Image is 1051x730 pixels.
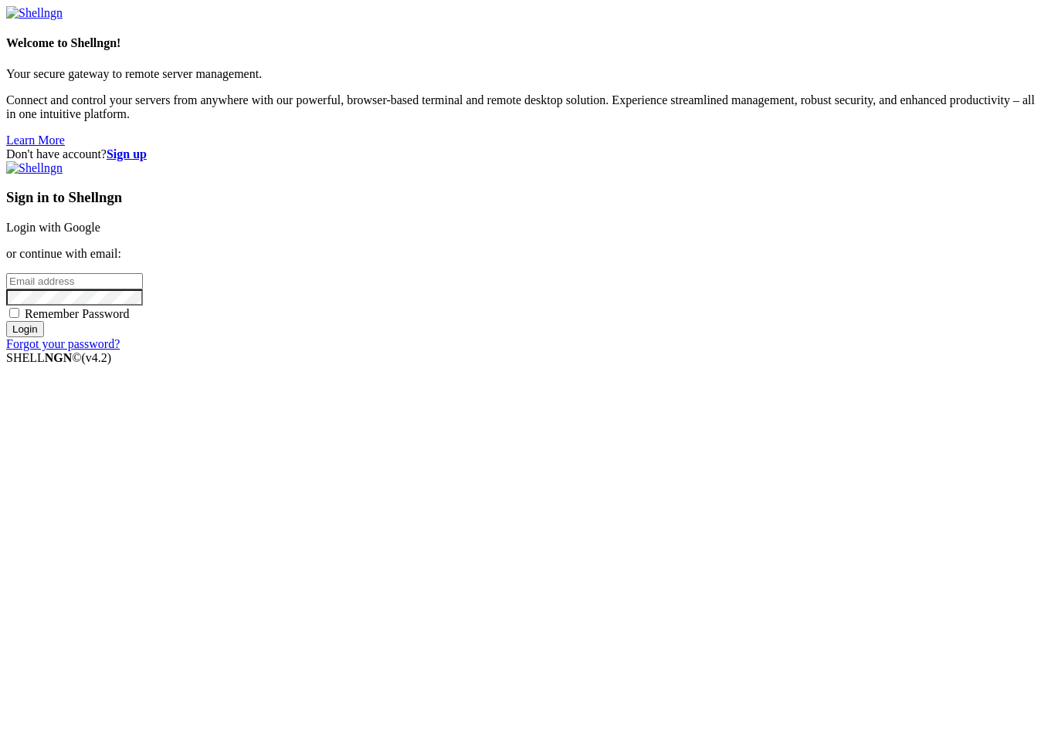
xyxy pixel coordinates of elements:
input: Login [6,321,44,337]
p: Your secure gateway to remote server management. [6,67,1045,81]
a: Sign up [107,147,147,161]
h4: Welcome to Shellngn! [6,36,1045,50]
span: Remember Password [25,307,130,320]
span: SHELL © [6,351,111,364]
a: Learn More [6,133,65,147]
img: Shellngn [6,6,63,20]
span: 4.2.0 [82,351,112,364]
b: NGN [45,351,73,364]
div: Don't have account? [6,147,1045,161]
p: Connect and control your servers from anywhere with our powerful, browser-based terminal and remo... [6,93,1045,121]
h3: Sign in to Shellngn [6,189,1045,206]
p: or continue with email: [6,247,1045,261]
input: Email address [6,273,143,289]
input: Remember Password [9,308,19,318]
img: Shellngn [6,161,63,175]
a: Login with Google [6,221,100,234]
a: Forgot your password? [6,337,120,350]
